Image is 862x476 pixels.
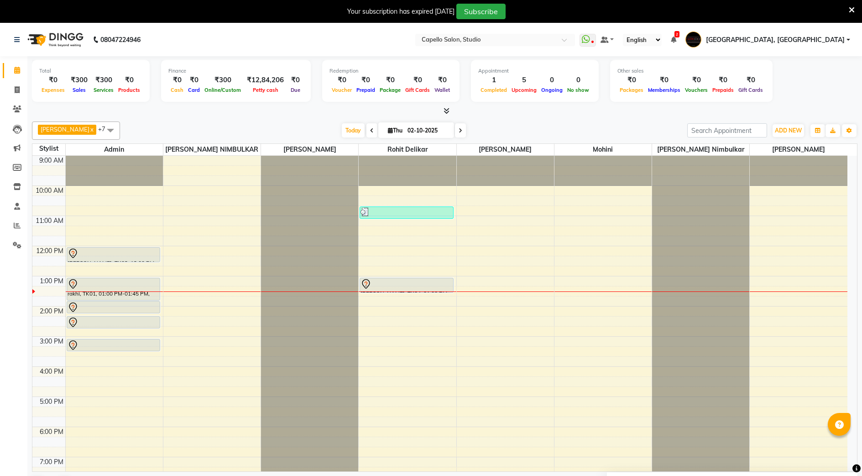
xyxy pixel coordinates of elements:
div: Total [39,67,142,75]
span: [PERSON_NAME] [261,144,358,155]
div: ₹0 [432,75,452,85]
div: Your subscription has expired [DATE] [347,7,455,16]
span: Prepaid [354,87,377,93]
div: ₹0 [116,75,142,85]
div: ₹0 [736,75,765,85]
span: Packages [617,87,646,93]
div: ₹0 [354,75,377,85]
span: mohini [554,144,652,155]
input: Search Appointment [687,123,767,138]
input: 2025-10-02 [405,124,450,138]
span: Package [377,87,403,93]
span: Due [288,87,303,93]
span: Services [91,87,116,93]
span: [PERSON_NAME] nimbulkar [652,144,749,155]
span: [PERSON_NAME] [41,126,89,133]
div: 1 [478,75,509,85]
b: 08047224946 [100,27,141,53]
span: Gift Cards [736,87,765,93]
span: Upcoming [509,87,539,93]
span: [GEOGRAPHIC_DATA], [GEOGRAPHIC_DATA] [706,35,845,45]
a: 2 [671,36,676,44]
div: [PERSON_NAME], TK02, 12:00 PM-12:30 PM, Haircut (M) [67,248,160,262]
span: Completed [478,87,509,93]
div: ₹300 [67,75,91,85]
span: Rohit delikar [359,144,456,155]
div: Redemption [329,67,452,75]
div: 1:00 PM [38,276,65,286]
div: 2:00 PM [38,307,65,316]
div: [PERSON_NAME], TK04, 01:00 PM-01:30 PM, Wash & Hair Style (Blow Dry) [360,278,453,292]
span: Prepaids [710,87,736,93]
div: Appointment [478,67,591,75]
span: [PERSON_NAME] [750,144,847,155]
div: rakhi, TK01, 02:15 PM-02:40 PM, Full Legs Waxing Rica [67,317,160,328]
div: ₹12,84,206 [243,75,287,85]
span: Memberships [646,87,683,93]
div: Other sales [617,67,765,75]
a: x [89,126,94,133]
div: ₹300 [91,75,116,85]
div: Stylist [32,144,65,153]
span: Petty cash [251,87,281,93]
div: ₹0 [168,75,186,85]
div: ₹0 [683,75,710,85]
div: ₹0 [329,75,354,85]
div: 5 [509,75,539,85]
div: 3:00 PM [38,337,65,346]
span: [PERSON_NAME] [457,144,554,155]
button: ADD NEW [773,124,804,137]
span: Admin [66,144,163,155]
span: Cash [168,87,186,93]
div: ₹0 [39,75,67,85]
div: ₹0 [377,75,403,85]
span: ADD NEW [775,127,802,134]
div: ₹0 [287,75,303,85]
div: 11:00 AM [34,216,65,226]
div: rakhi, TK01, 01:00 PM-01:45 PM, EXPERT CLEANSE PRO FACIAL(SKEYNDOR) [67,278,160,300]
span: Today [342,123,365,138]
span: Voucher [329,87,354,93]
div: rakhi, TK01, 01:45 PM-02:10 PM, Full Arms [GEOGRAPHIC_DATA] [67,301,160,313]
div: 10:00 AM [34,186,65,196]
div: ₹0 [617,75,646,85]
span: Expenses [39,87,67,93]
span: Wallet [432,87,452,93]
div: Finance [168,67,303,75]
div: 9:00 AM [37,156,65,165]
span: Vouchers [683,87,710,93]
div: ₹0 [186,75,202,85]
div: 6:00 PM [38,427,65,437]
span: Sales [70,87,88,93]
span: [PERSON_NAME] NIMBULKAR [163,144,261,155]
img: Capello Studio, Shivaji Nagar [685,32,701,48]
span: Online/Custom [202,87,243,93]
div: ₹0 [646,75,683,85]
div: 12:00 PM [34,246,65,256]
div: SACHIN, TK03, 10:40 AM-11:05 AM, Hair Wash [DEMOGRAPHIC_DATA] [360,207,453,218]
div: 7:00 PM [38,457,65,467]
div: 0 [565,75,591,85]
img: logo [23,27,86,53]
div: ₹0 [710,75,736,85]
div: 0 [539,75,565,85]
div: [PERSON_NAME], TK05, 03:00 PM-03:25 PM, Full Arms [GEOGRAPHIC_DATA] [67,339,160,351]
div: 5:00 PM [38,397,65,407]
div: ₹0 [403,75,432,85]
span: Card [186,87,202,93]
span: +7 [98,125,112,132]
span: Products [116,87,142,93]
span: Gift Cards [403,87,432,93]
button: Subscribe [456,4,506,19]
span: Ongoing [539,87,565,93]
iframe: chat widget [824,439,853,467]
span: No show [565,87,591,93]
span: 2 [674,31,679,37]
div: 4:00 PM [38,367,65,376]
span: Thu [386,127,405,134]
div: ₹300 [202,75,243,85]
